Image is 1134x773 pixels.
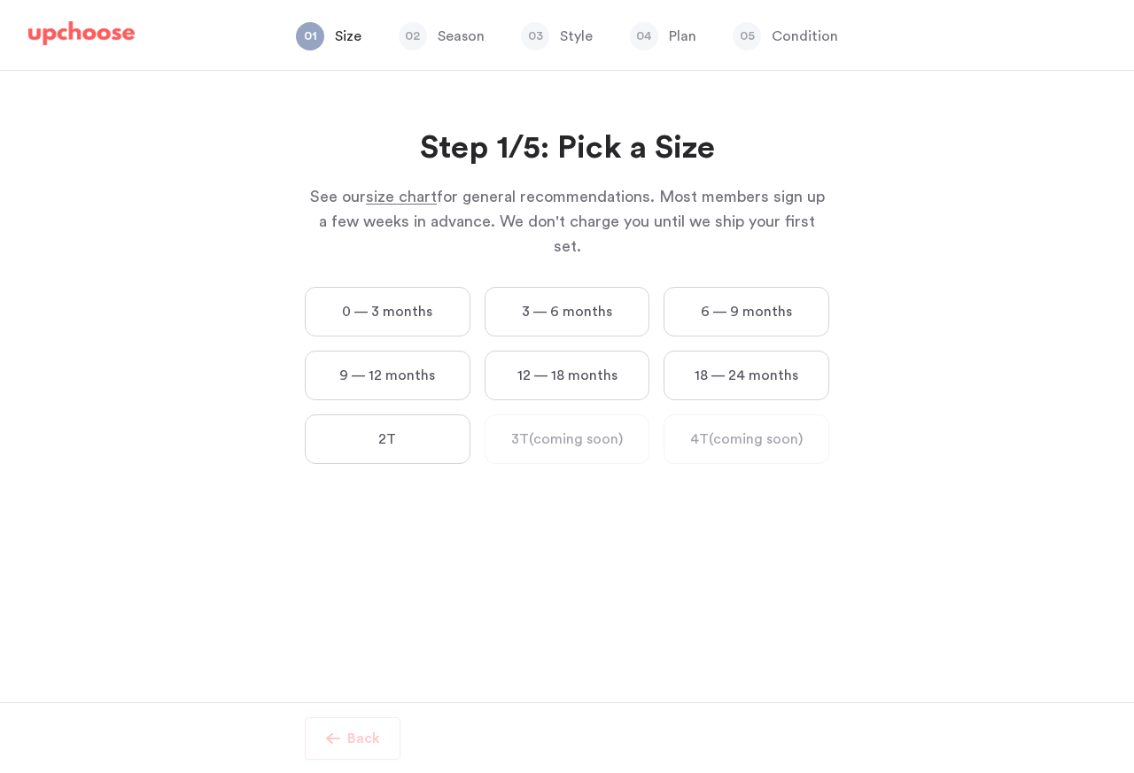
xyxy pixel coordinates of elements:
[664,351,829,400] label: 18 — 24 months
[485,414,650,464] label: 3T (coming soon)
[335,26,361,47] p: Size
[630,22,658,50] span: 04
[521,22,549,50] span: 03
[772,26,838,47] p: Condition
[296,22,324,50] span: 01
[438,26,485,47] p: Season
[669,26,696,47] p: Plan
[664,414,829,464] label: 4T (coming soon)
[28,21,135,46] img: UpChoose
[28,21,135,54] a: UpChoose
[305,128,829,170] h2: Step 1/5: Pick a Size
[485,351,650,400] label: 12 — 18 months
[305,184,829,259] p: See our for general recommendations. Most members sign up a few weeks in advance. We don't charge...
[560,26,593,47] p: Style
[305,287,470,336] label: 0 — 3 months
[664,287,829,336] label: 6 — 9 months
[305,414,470,464] label: 2T
[305,351,470,400] label: 9 — 12 months
[347,728,380,749] p: Back
[305,717,400,760] button: Back
[733,22,761,50] span: 05
[399,22,427,50] span: 02
[485,287,650,336] label: 3 — 6 months
[366,189,437,205] span: size chart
